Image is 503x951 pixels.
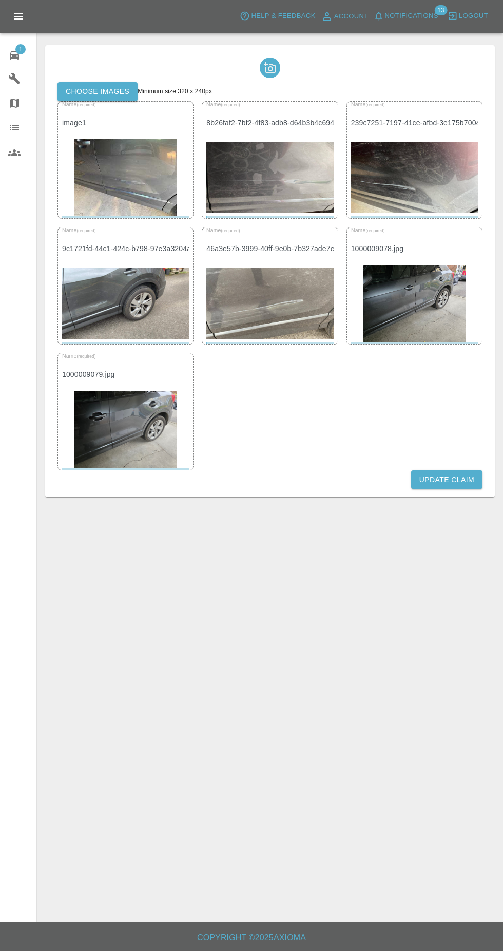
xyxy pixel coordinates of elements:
button: Logout [445,8,491,24]
span: Name [62,227,96,233]
small: (required) [76,102,95,107]
span: Account [334,11,369,23]
small: (required) [221,102,240,107]
span: Help & Feedback [251,10,315,22]
a: Account [318,8,371,25]
span: Name [351,227,385,233]
h6: Copyright © 2025 Axioma [8,930,495,945]
span: Minimum size 320 x 240px [138,88,212,95]
span: Name [62,101,96,107]
small: (required) [76,228,95,233]
button: Help & Feedback [237,8,318,24]
span: 1 [15,44,26,54]
span: Logout [459,10,488,22]
span: Name [62,353,96,359]
button: Open drawer [6,4,31,29]
button: Notifications [371,8,441,24]
span: 13 [434,5,447,15]
label: Choose images [57,82,138,101]
span: Name [206,101,240,107]
small: (required) [365,228,384,233]
span: Notifications [385,10,438,22]
small: (required) [76,354,95,358]
span: Name [351,101,385,107]
span: Name [206,227,240,233]
button: Update Claim [411,470,482,489]
small: (required) [221,228,240,233]
small: (required) [365,102,384,107]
